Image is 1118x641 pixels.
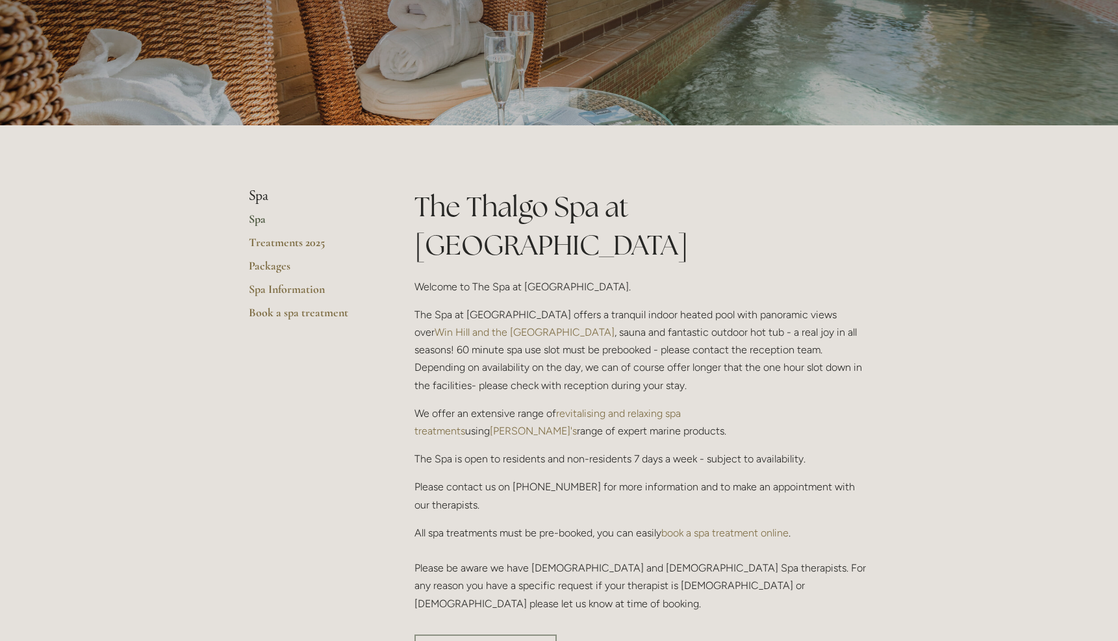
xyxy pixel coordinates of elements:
a: [PERSON_NAME]'s [490,425,577,437]
p: The Spa at [GEOGRAPHIC_DATA] offers a tranquil indoor heated pool with panoramic views over , sau... [414,306,870,394]
p: All spa treatments must be pre-booked, you can easily . Please be aware we have [DEMOGRAPHIC_DATA... [414,524,870,612]
a: Packages [249,258,373,282]
p: We offer an extensive range of using range of expert marine products. [414,405,870,440]
a: Spa Information [249,282,373,305]
a: book a spa treatment online [661,527,789,539]
a: Treatments 2025 [249,235,373,258]
li: Spa [249,188,373,205]
a: Book a spa treatment [249,305,373,329]
a: Spa [249,212,373,235]
p: The Spa is open to residents and non-residents 7 days a week - subject to availability. [414,450,870,468]
p: Please contact us on [PHONE_NUMBER] for more information and to make an appointment with our ther... [414,478,870,513]
a: Win Hill and the [GEOGRAPHIC_DATA] [435,326,615,338]
h1: The Thalgo Spa at [GEOGRAPHIC_DATA] [414,188,870,264]
p: Welcome to The Spa at [GEOGRAPHIC_DATA]. [414,278,870,295]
